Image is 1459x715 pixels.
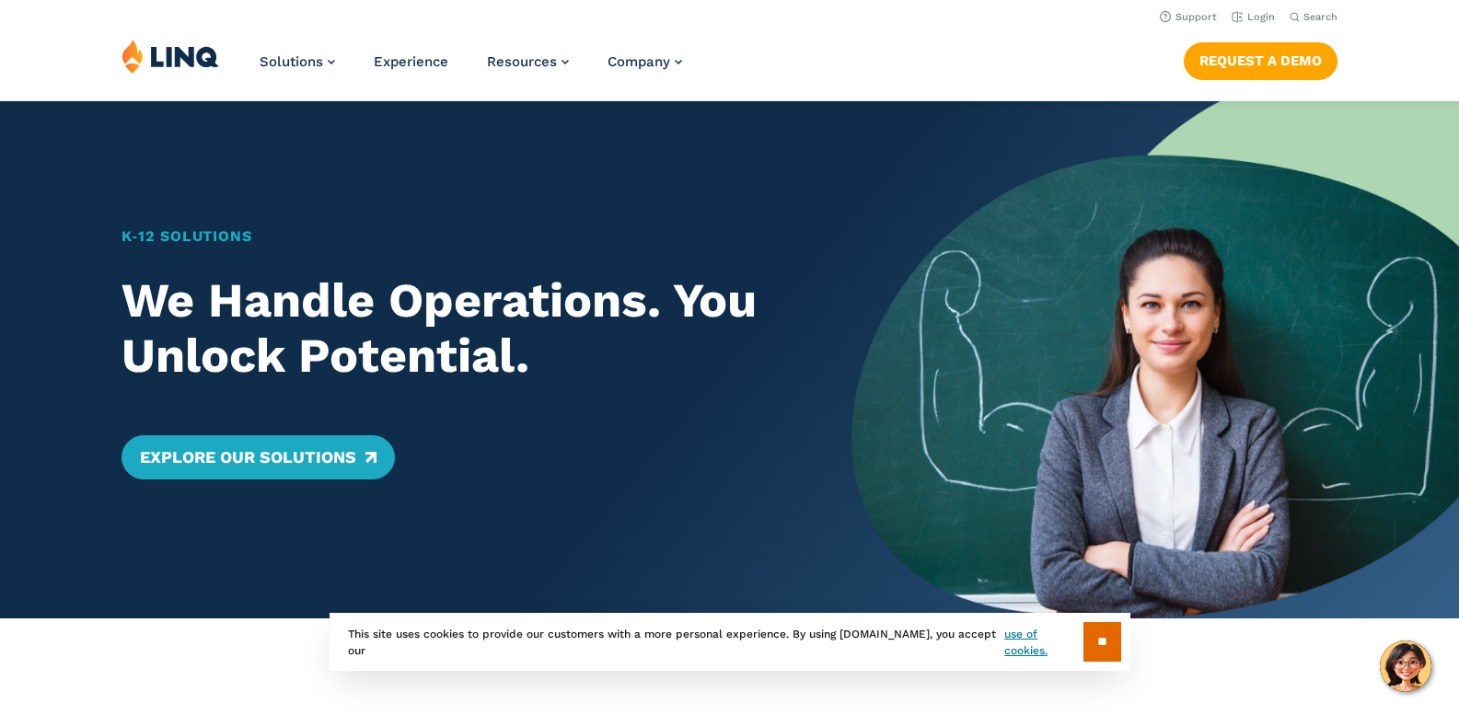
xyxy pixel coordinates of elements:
h1: K‑12 Solutions [122,225,792,248]
span: Search [1303,11,1337,23]
a: use of cookies. [1004,626,1083,659]
span: Solutions [260,53,323,70]
img: LINQ | K‑12 Software [122,39,219,74]
a: Explore Our Solutions [122,435,395,479]
a: Resources [487,53,569,70]
button: Hello, have a question? Let’s chat. [1380,640,1431,692]
span: Company [608,53,670,70]
div: This site uses cookies to provide our customers with a more personal experience. By using [DOMAIN... [330,613,1130,671]
button: Open Search Bar [1290,10,1337,24]
a: Request a Demo [1184,42,1337,79]
span: Resources [487,53,557,70]
a: Experience [374,53,448,70]
h2: We Handle Operations. You Unlock Potential. [122,273,792,384]
a: Company [608,53,682,70]
nav: Button Navigation [1184,39,1337,79]
a: Support [1160,11,1217,23]
img: Home Banner [851,101,1459,618]
nav: Primary Navigation [260,39,682,99]
a: Solutions [260,53,335,70]
a: Login [1232,11,1275,23]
